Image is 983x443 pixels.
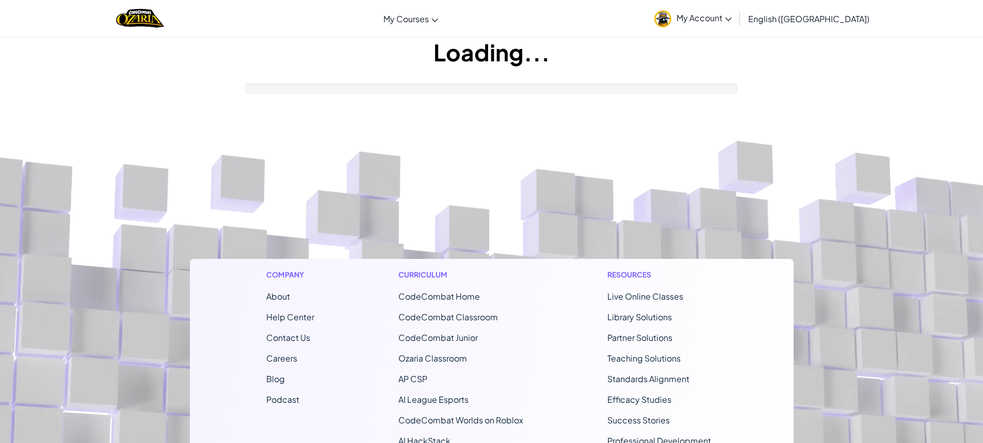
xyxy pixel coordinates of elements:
[676,12,732,23] span: My Account
[743,5,875,32] a: English ([GEOGRAPHIC_DATA])
[266,311,314,322] a: Help Center
[116,8,164,29] img: Home
[116,8,164,29] a: Ozaria by CodeCombat logo
[398,269,523,280] h1: Curriculum
[607,332,672,343] a: Partner Solutions
[607,311,672,322] a: Library Solutions
[398,332,478,343] a: CodeCombat Junior
[266,332,310,343] span: Contact Us
[607,415,670,425] a: Success Stories
[607,269,717,280] h1: Resources
[266,353,297,364] a: Careers
[398,415,523,425] a: CodeCombat Worlds on Roblox
[649,2,737,35] a: My Account
[266,269,314,280] h1: Company
[607,353,681,364] a: Teaching Solutions
[398,291,480,302] span: CodeCombat Home
[398,353,467,364] a: Ozaria Classroom
[748,13,869,24] span: English ([GEOGRAPHIC_DATA])
[266,291,290,302] a: About
[654,10,671,27] img: avatar
[383,13,429,24] span: My Courses
[607,291,683,302] a: Live Online Classes
[398,311,498,322] a: CodeCombat Classroom
[378,5,443,32] a: My Courses
[398,394,469,405] a: AI League Esports
[607,373,689,384] a: Standards Alignment
[398,373,427,384] a: AP CSP
[266,394,299,405] a: Podcast
[607,394,671,405] a: Efficacy Studies
[266,373,285,384] a: Blog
